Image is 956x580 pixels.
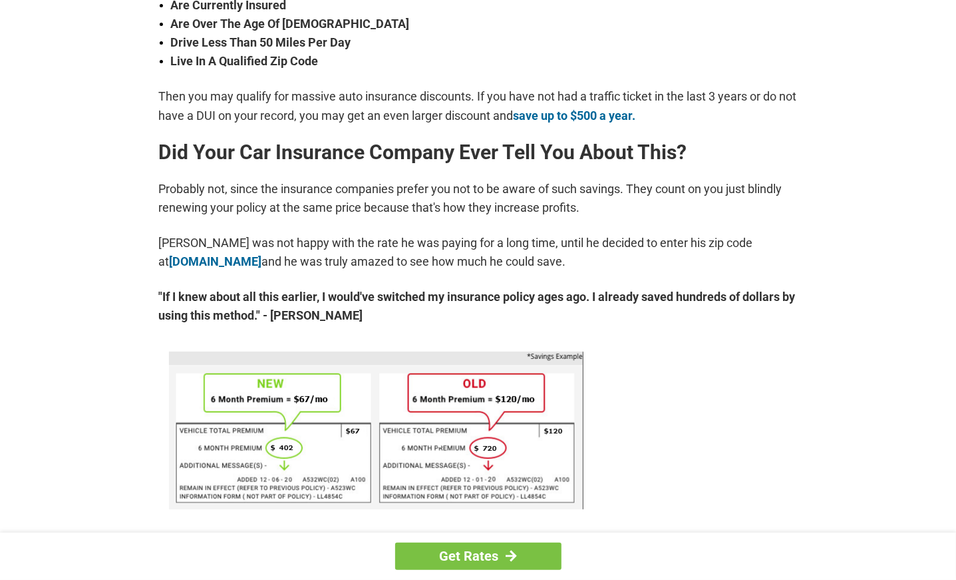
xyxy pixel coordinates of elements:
a: save up to $500 a year. [514,109,636,123]
p: Then you may qualify for massive auto insurance discounts. If you have not had a traffic ticket i... [159,87,798,125]
p: Probably not, since the insurance companies prefer you not to be aware of such savings. They coun... [159,180,798,217]
a: Get Rates [395,543,561,570]
strong: Live In A Qualified Zip Code [171,52,798,71]
strong: "If I knew about all this earlier, I would've switched my insurance policy ages ago. I already sa... [159,288,798,325]
strong: Drive Less Than 50 Miles Per Day [171,33,798,52]
a: [DOMAIN_NAME] [170,254,262,268]
p: [PERSON_NAME] was not happy with the rate he was paying for a long time, until he decided to ente... [159,234,798,271]
img: savings [169,352,583,509]
h2: Did Your Car Insurance Company Ever Tell You About This? [159,142,798,163]
strong: Are Over The Age Of [DEMOGRAPHIC_DATA] [171,15,798,33]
